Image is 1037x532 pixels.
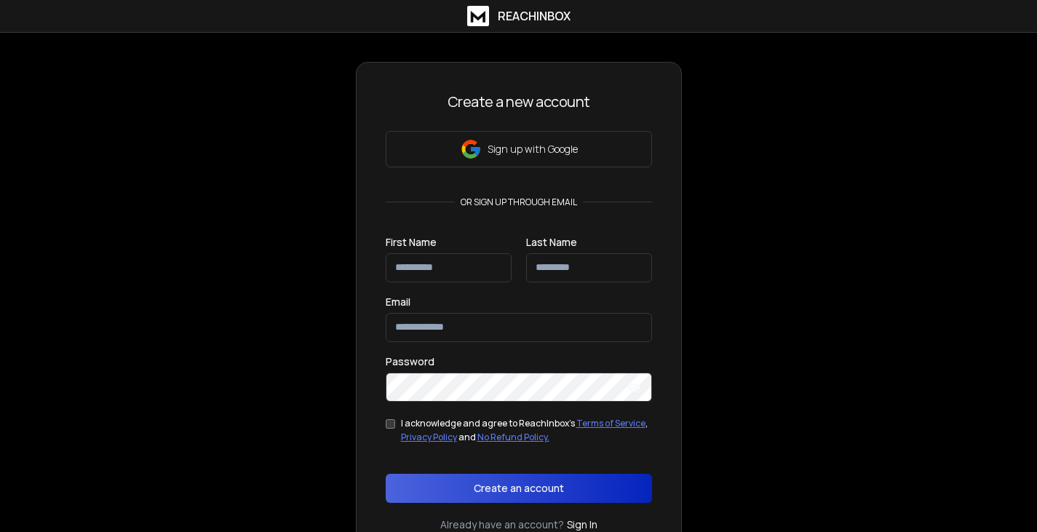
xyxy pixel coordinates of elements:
p: or sign up through email [455,196,583,208]
a: ReachInbox [467,6,571,26]
a: Terms of Service [576,417,645,429]
label: Last Name [526,237,577,247]
h3: Create a new account [386,92,652,112]
button: Create an account [386,474,652,503]
a: Sign In [567,517,597,532]
button: Sign up with Google [386,131,652,167]
a: No Refund Policy. [477,431,549,443]
label: First Name [386,237,437,247]
h1: ReachInbox [498,7,571,25]
img: logo [467,6,489,26]
p: Already have an account? [440,517,564,532]
a: Privacy Policy [401,431,457,443]
div: I acknowledge and agree to ReachInbox's , and [401,416,652,445]
label: Email [386,297,410,307]
label: Password [386,357,434,367]
p: Sign up with Google [488,142,578,156]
